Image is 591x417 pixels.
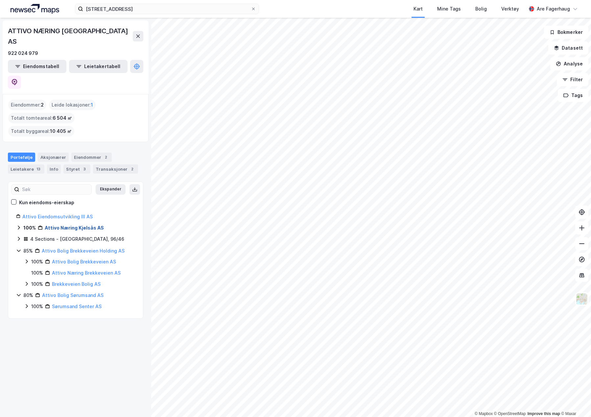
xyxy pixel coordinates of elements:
div: 100% [31,280,43,288]
button: Bokmerker [544,26,588,39]
input: Søk på adresse, matrikkel, gårdeiere, leietakere eller personer [83,4,251,14]
div: Info [47,164,61,174]
button: Analyse [550,57,588,70]
div: Totalt byggareal : [8,126,74,136]
div: Transaksjoner [93,164,138,174]
div: Styret [63,164,90,174]
div: 922 024 979 [8,49,38,57]
div: Bolig [475,5,487,13]
a: OpenStreetMap [494,411,526,416]
a: Improve this map [528,411,560,416]
button: Filter [557,73,588,86]
a: Attivo Eiendomsutvikling III AS [22,214,93,219]
div: Portefølje [8,153,35,162]
div: Leide lokasjoner : [49,100,96,110]
div: Leietakere [8,164,44,174]
div: Eiendommer [71,153,112,162]
a: Attivo Næring Brekkeveien AS [52,270,121,276]
div: Aksjonærer [38,153,69,162]
div: 4 Sections - [GEOGRAPHIC_DATA], 96/46 [30,235,124,243]
button: Eiendomstabell [8,60,66,73]
div: Totalt tomteareal : [8,113,75,123]
span: 1 [91,101,93,109]
a: Attivo Bolig Brekkeveien AS [52,259,116,264]
div: 100% [31,303,43,310]
a: Attivo Bolig Brekkeveien Holding AS [42,248,125,254]
span: 6 504 ㎡ [53,114,72,122]
button: Tags [558,89,588,102]
div: 2 [129,166,135,172]
a: Attivo Næring Kjelsås AS [45,225,104,231]
span: 10 405 ㎡ [50,127,72,135]
button: Ekspander [96,184,126,195]
div: 100% [31,258,43,266]
div: 3 [81,166,88,172]
a: Sørumsand Senter AS [52,304,102,309]
span: 2 [41,101,44,109]
div: 2 [103,154,109,160]
input: Søk [19,184,91,194]
div: Eiendommer : [8,100,46,110]
button: Datasett [548,41,588,55]
img: logo.a4113a55bc3d86da70a041830d287a7e.svg [11,4,59,14]
div: 85% [23,247,33,255]
div: Mine Tags [437,5,461,13]
a: Mapbox [475,411,493,416]
a: Attivo Bolig Sørumsand AS [42,292,104,298]
div: Kontrollprogram for chat [558,385,591,417]
button: Leietakertabell [69,60,128,73]
div: Kun eiendoms-eierskap [19,199,74,207]
div: Verktøy [501,5,519,13]
img: Z [576,293,588,305]
div: 13 [35,166,42,172]
div: 100% [23,224,36,232]
div: 100% [31,269,43,277]
a: Brekkeveien Bolig AS [52,281,101,287]
iframe: Chat Widget [558,385,591,417]
div: Kart [414,5,423,13]
div: 80% [23,291,33,299]
div: ATTIVO NÆRING [GEOGRAPHIC_DATA] AS [8,26,133,47]
div: Are Fagerhaug [537,5,570,13]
